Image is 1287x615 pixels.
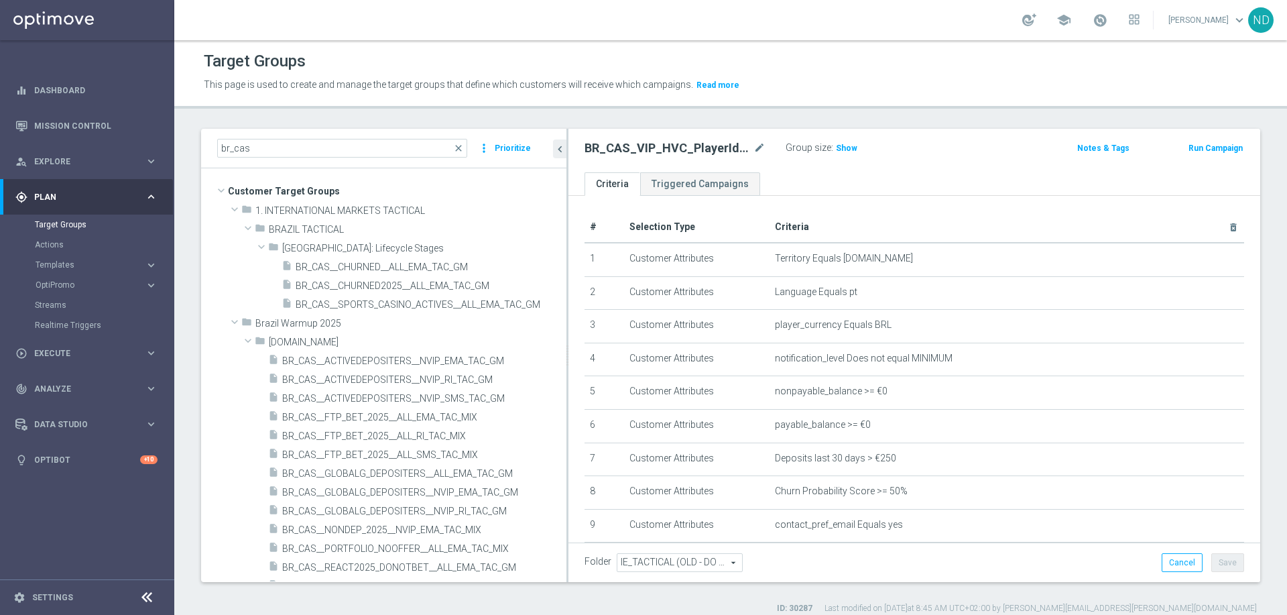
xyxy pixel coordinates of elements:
i: insert_drive_file [268,579,279,595]
button: Read more [695,78,741,93]
button: Data Studio keyboard_arrow_right [15,419,158,430]
td: 2 [585,276,624,310]
span: BR_CAS__FTP_BET_2025__ALL_RI_TAC_MIX [282,431,566,442]
span: BR_CAS__NONDEP_2025__NVIP_EMA_TAC_MIX [282,524,566,536]
div: Templates [36,261,145,269]
span: Execute [34,349,145,357]
span: keyboard_arrow_down [1232,13,1247,27]
div: Templates [35,255,173,275]
span: BR_CAS__PORTFOLIO_NOOFFER__ALL_EMA_TAC_MIX [282,543,566,555]
th: # [585,212,624,243]
i: delete_forever [1228,222,1239,233]
i: insert_drive_file [268,504,279,520]
div: Templates keyboard_arrow_right [35,260,158,270]
td: Customer Attributes [624,376,769,410]
span: Brazil Warmup 2025 [255,318,566,329]
a: Settings [32,594,73,602]
i: insert_drive_file [268,429,279,445]
button: Cancel [1162,553,1203,572]
i: insert_drive_file [268,354,279,370]
i: gps_fixed [15,191,27,203]
i: insert_drive_file [268,467,279,482]
span: Deposits last 30 days > €250 [775,453,896,464]
i: insert_drive_file [268,373,279,388]
span: 1. INTERNATIONAL MARKETS TACTICAL [255,205,566,217]
div: +10 [140,455,158,464]
span: payable_balance >= €0 [775,419,871,431]
span: BR_CAS__REACT2025_NOTBETLAST14D__ALL_EMA_TAC_GM [282,581,566,592]
div: Data Studio [15,418,145,431]
i: folder [255,335,265,351]
a: Target Groups [35,219,139,230]
button: equalizer Dashboard [15,85,158,96]
button: OptiPromo keyboard_arrow_right [35,280,158,290]
div: Dashboard [15,72,158,108]
td: Customer Attributes [624,310,769,343]
span: contact_pref_email Equals yes [775,519,903,530]
button: play_circle_outline Execute keyboard_arrow_right [15,348,158,359]
i: folder [255,223,265,238]
td: 6 [585,409,624,443]
span: Data Studio [34,421,145,429]
div: person_search Explore keyboard_arrow_right [15,156,158,167]
label: ID: 30287 [777,603,812,614]
i: settings [13,592,25,604]
i: keyboard_arrow_right [145,347,158,359]
span: close [453,143,464,154]
div: Streams [35,295,173,315]
a: Actions [35,239,139,250]
i: folder [241,317,252,332]
td: Customer Attributes [624,509,769,543]
i: insert_drive_file [268,561,279,576]
h2: BR_CAS_VIP_HVC_PlayerIdentification_BigDrop_TARGET [585,140,751,156]
td: 7 [585,443,624,476]
i: insert_drive_file [268,392,279,407]
td: 3 [585,310,624,343]
i: keyboard_arrow_right [145,279,158,292]
div: Analyze [15,383,145,395]
label: : [831,142,833,154]
button: Mission Control [15,121,158,131]
span: BR_CAS__ACTIVEDEPOSITERS__NVIP_SMS_TAC_GM [282,393,566,404]
span: BR_CAS__ACTIVEDEPOSITERS__NVIP_EMA_TAC_GM [282,355,566,367]
i: chevron_left [554,143,566,156]
i: insert_drive_file [282,298,292,313]
span: Show [836,144,857,153]
span: Language Equals pt [775,286,857,298]
span: Customer Target Groups [228,182,566,201]
div: Target Groups [35,215,173,235]
i: keyboard_arrow_right [145,155,158,168]
button: Prioritize [493,139,533,158]
i: lightbulb [15,454,27,466]
span: Explore [34,158,145,166]
button: gps_fixed Plan keyboard_arrow_right [15,192,158,203]
div: Optibot [15,442,158,478]
i: insert_drive_file [282,260,292,276]
a: Optibot [34,442,140,478]
a: Triggered Campaigns [640,172,760,196]
i: insert_drive_file [268,542,279,557]
td: Customer Attributes [624,443,769,476]
span: Territory Equals [DOMAIN_NAME] [775,253,913,264]
button: Notes & Tags [1076,141,1131,156]
span: BR_CAS__GLOBALG_DEPOSITERS__ALL_EMA_TAC_GM [282,468,566,480]
span: This page is used to create and manage the target groups that define which customers will receive... [204,79,693,90]
span: BR_CAS__ACTIVEDEPOSITERS__NVIP_RI_TAC_GM [282,374,566,386]
td: Customer Attributes [624,243,769,276]
td: 5 [585,376,624,410]
td: 1 [585,243,624,276]
span: BR_CAS__FTP_BET_2025__ALL_EMA_TAC_MIX [282,412,566,423]
div: Plan [15,191,145,203]
span: OptiPromo [36,281,131,289]
div: Realtime Triggers [35,315,173,335]
a: Dashboard [34,72,158,108]
a: Realtime Triggers [35,320,139,331]
i: person_search [15,156,27,168]
button: lightbulb Optibot +10 [15,455,158,465]
label: Folder [585,556,611,567]
i: insert_drive_file [268,523,279,539]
